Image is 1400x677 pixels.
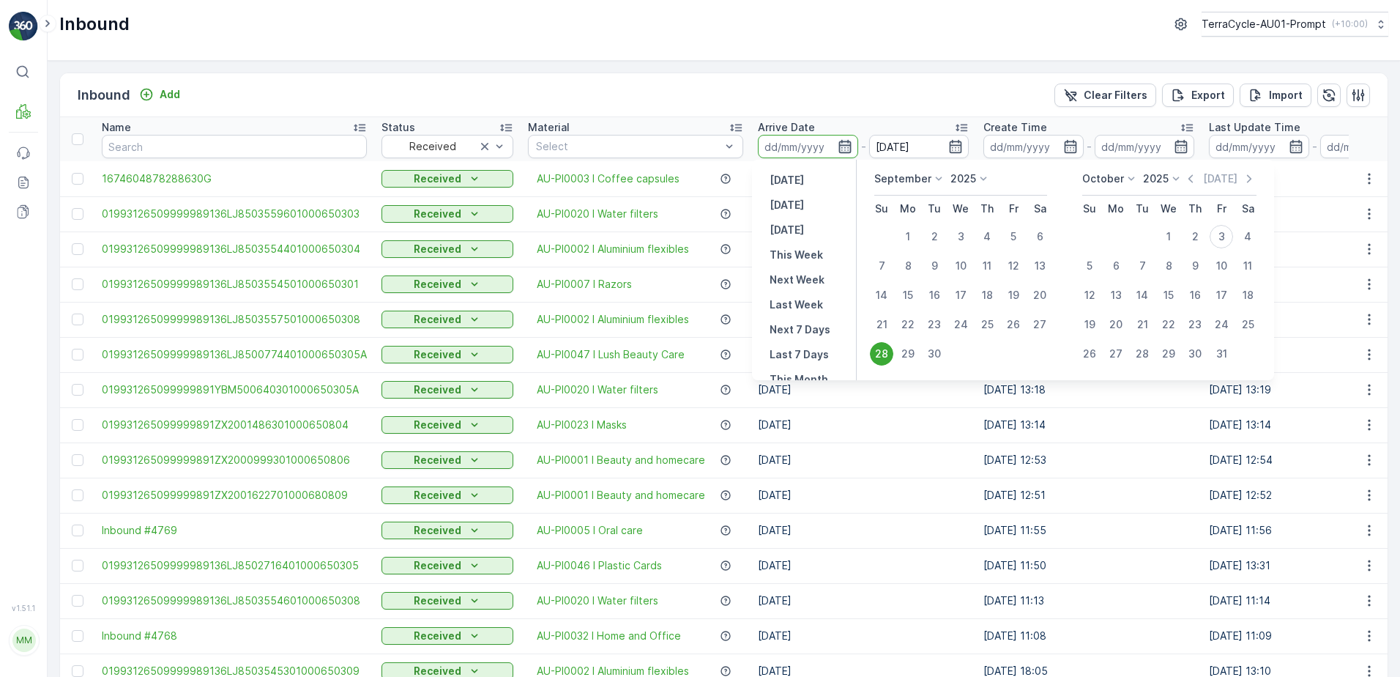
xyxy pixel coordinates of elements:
[1131,284,1154,307] div: 14
[381,120,415,135] p: Status
[12,629,36,652] div: MM
[537,312,689,327] span: AU-PI0002 I Aluminium flexibles
[537,593,658,608] span: AU-PI0020 I Water filters
[72,665,83,677] div: Toggle Row Selected
[1269,88,1303,103] p: Import
[751,548,976,583] td: [DATE]
[414,171,461,186] p: Received
[983,135,1084,158] input: dd/mm/yyyy
[1210,254,1233,278] div: 10
[102,593,367,608] a: 01993126509999989136LJ8503554601000650308
[896,284,920,307] div: 15
[764,371,834,388] button: This Month
[1202,12,1388,37] button: TerraCycle-AU01-Prompt(+10:00)
[1236,254,1259,278] div: 11
[72,384,83,396] div: Toggle Row Selected
[1203,171,1237,186] p: [DATE]
[102,558,367,573] span: 01993126509999989136LJ8502716401000650305
[414,593,461,608] p: Received
[976,443,1202,478] td: [DATE] 12:53
[976,372,1202,407] td: [DATE] 13:18
[78,85,130,106] p: Inbound
[72,278,83,290] div: Toggle Row Selected
[870,342,893,366] div: 28
[537,347,685,362] a: AU-PI0047 I Lush Beauty Care
[896,225,920,248] div: 1
[1131,254,1154,278] div: 7
[949,313,972,336] div: 24
[1162,84,1234,107] button: Export
[976,513,1202,548] td: [DATE] 11:55
[1143,171,1169,186] p: 2025
[102,242,367,256] span: 01993126509999989136LJ8503554401000650304
[1210,313,1233,336] div: 24
[1157,225,1180,248] div: 1
[381,381,513,399] button: Received
[381,275,513,293] button: Received
[414,629,461,643] p: Received
[1210,342,1233,366] div: 31
[72,243,83,255] div: Toggle Row Selected
[102,382,367,397] a: 019931265099999891YBM500640301000650305A
[381,627,513,645] button: Received
[923,313,946,336] div: 23
[751,337,976,372] td: [DATE]
[72,595,83,607] div: Toggle Row Selected
[764,196,810,214] button: Today
[1002,225,1025,248] div: 5
[770,347,829,362] p: Last 7 Days
[72,314,83,325] div: Toggle Row Selected
[72,454,83,466] div: Toggle Row Selected
[537,277,632,292] a: AU-PI0007 I Razors
[414,277,461,292] p: Received
[414,418,461,432] p: Received
[537,242,689,256] a: AU-PI0002 I Aluminium flexibles
[764,171,810,189] button: Yesterday
[751,232,976,267] td: [DATE]
[947,196,974,222] th: Wednesday
[770,248,823,262] p: This Week
[751,618,976,654] td: [DATE]
[764,221,810,239] button: Tomorrow
[1155,196,1182,222] th: Wednesday
[537,558,662,573] span: AU-PI0046 I Plastic Cards
[72,349,83,360] div: Toggle Row Selected
[1157,254,1180,278] div: 8
[414,242,461,256] p: Received
[1157,313,1180,336] div: 22
[414,347,461,362] p: Received
[1027,196,1053,222] th: Saturday
[949,284,972,307] div: 17
[751,478,976,513] td: [DATE]
[381,170,513,188] button: Received
[414,382,461,397] p: Received
[983,120,1047,135] p: Create Time
[975,225,999,248] div: 4
[537,523,643,538] a: AU-PI0005 I Oral care
[770,198,804,212] p: [DATE]
[770,273,824,287] p: Next Week
[770,372,828,387] p: This Month
[770,297,823,312] p: Last Week
[102,488,367,503] span: 019931265099999891ZX2001622701000680809
[102,207,367,221] a: 01993126509999989136LJ8503559601000650303
[751,302,976,337] td: [DATE]
[1028,284,1051,307] div: 20
[1209,120,1300,135] p: Last Update Time
[72,173,83,185] div: Toggle Row Selected
[1028,254,1051,278] div: 13
[1236,225,1259,248] div: 4
[870,254,893,278] div: 7
[770,223,804,237] p: [DATE]
[12,361,82,374] span: Last Weight :
[758,120,815,135] p: Arrive Date
[102,453,367,467] span: 019931265099999891ZX2000999301000650806
[1191,88,1225,103] p: Export
[1087,138,1092,155] p: -
[1000,196,1027,222] th: Friday
[133,86,186,103] button: Add
[923,225,946,248] div: 2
